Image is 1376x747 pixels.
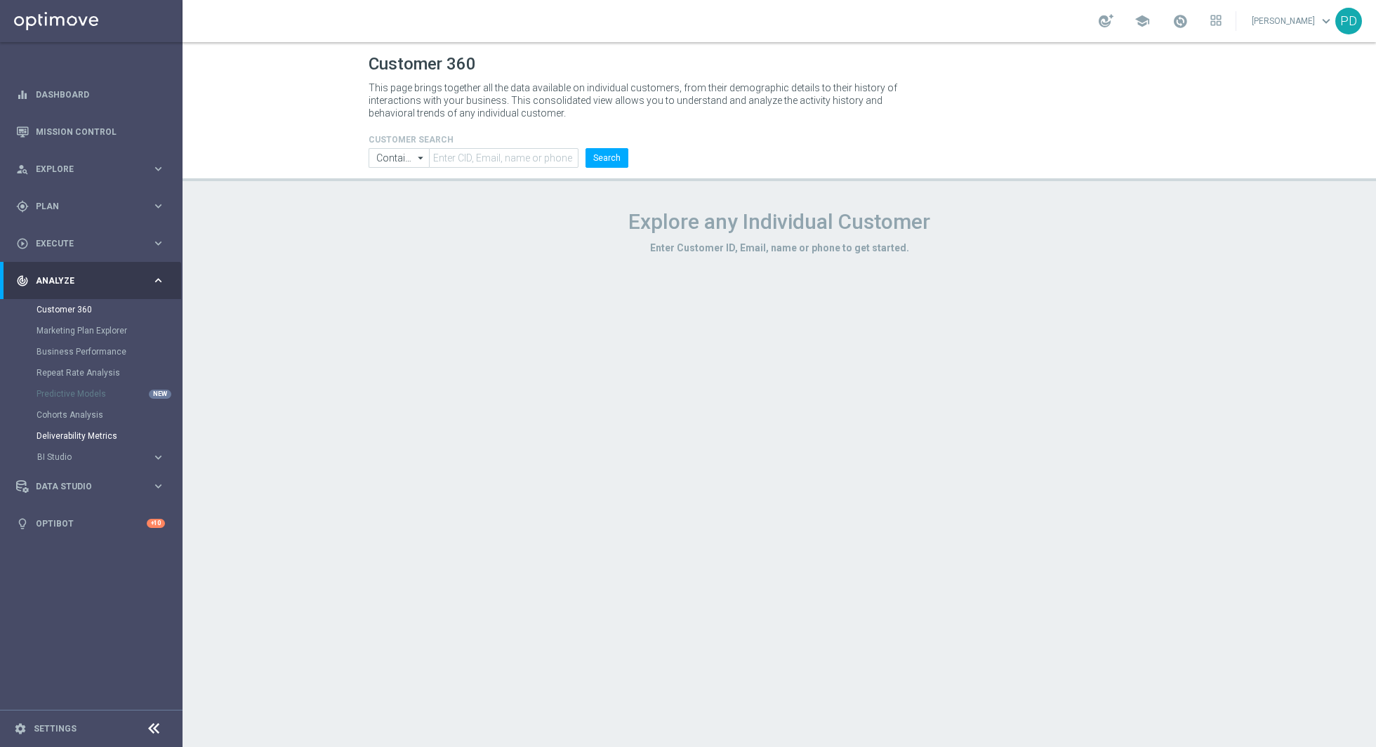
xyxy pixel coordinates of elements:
[1318,13,1334,29] span: keyboard_arrow_down
[369,209,1190,234] h1: Explore any Individual Customer
[152,162,165,176] i: keyboard_arrow_right
[369,81,909,119] p: This page brings together all the data available on individual customers, from their demographic ...
[37,425,181,447] div: Deliverability Metrics
[15,126,166,138] button: Mission Control
[15,201,166,212] button: gps_fixed Plan keyboard_arrow_right
[16,237,29,250] i: play_circle_outline
[37,451,166,463] button: BI Studio keyboard_arrow_right
[37,320,181,341] div: Marketing Plan Explorer
[152,199,165,213] i: keyboard_arrow_right
[1250,11,1335,32] a: [PERSON_NAME]keyboard_arrow_down
[369,135,628,145] h4: CUSTOMER SEARCH
[16,275,152,287] div: Analyze
[37,404,181,425] div: Cohorts Analysis
[15,164,166,175] button: person_search Explore keyboard_arrow_right
[16,200,152,213] div: Plan
[15,275,166,286] button: track_changes Analyze keyboard_arrow_right
[1134,13,1150,29] span: school
[16,88,29,101] i: equalizer
[16,200,29,213] i: gps_fixed
[429,148,578,168] input: Enter CID, Email, name or phone
[14,722,27,735] i: settings
[16,505,165,542] div: Optibot
[16,163,152,176] div: Explore
[36,113,165,150] a: Mission Control
[37,383,181,404] div: Predictive Models
[15,481,166,492] button: Data Studio keyboard_arrow_right
[37,304,146,315] a: Customer 360
[15,89,166,100] button: equalizer Dashboard
[149,390,171,399] div: NEW
[37,409,146,421] a: Cohorts Analysis
[37,362,181,383] div: Repeat Rate Analysis
[15,238,166,249] button: play_circle_outline Execute keyboard_arrow_right
[16,275,29,287] i: track_changes
[147,519,165,528] div: +10
[16,113,165,150] div: Mission Control
[16,76,165,113] div: Dashboard
[586,148,628,168] button: Search
[36,505,147,542] a: Optibot
[37,447,181,468] div: BI Studio
[37,299,181,320] div: Customer 360
[37,430,146,442] a: Deliverability Metrics
[36,277,152,285] span: Analyze
[369,54,1190,74] h1: Customer 360
[37,346,146,357] a: Business Performance
[369,242,1190,254] h3: Enter Customer ID, Email, name or phone to get started.
[152,480,165,493] i: keyboard_arrow_right
[152,237,165,250] i: keyboard_arrow_right
[37,453,152,461] div: BI Studio
[152,451,165,464] i: keyboard_arrow_right
[36,202,152,211] span: Plan
[16,163,29,176] i: person_search
[16,237,152,250] div: Execute
[16,517,29,530] i: lightbulb
[37,367,146,378] a: Repeat Rate Analysis
[37,325,146,336] a: Marketing Plan Explorer
[1335,8,1362,34] div: PD
[15,518,166,529] button: lightbulb Optibot +10
[369,148,429,168] input: Contains
[36,239,152,248] span: Execute
[37,341,181,362] div: Business Performance
[37,453,138,461] span: BI Studio
[36,165,152,173] span: Explore
[36,482,152,491] span: Data Studio
[36,76,165,113] a: Dashboard
[16,480,152,493] div: Data Studio
[152,274,165,287] i: keyboard_arrow_right
[34,725,77,733] a: Settings
[414,149,428,167] i: arrow_drop_down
